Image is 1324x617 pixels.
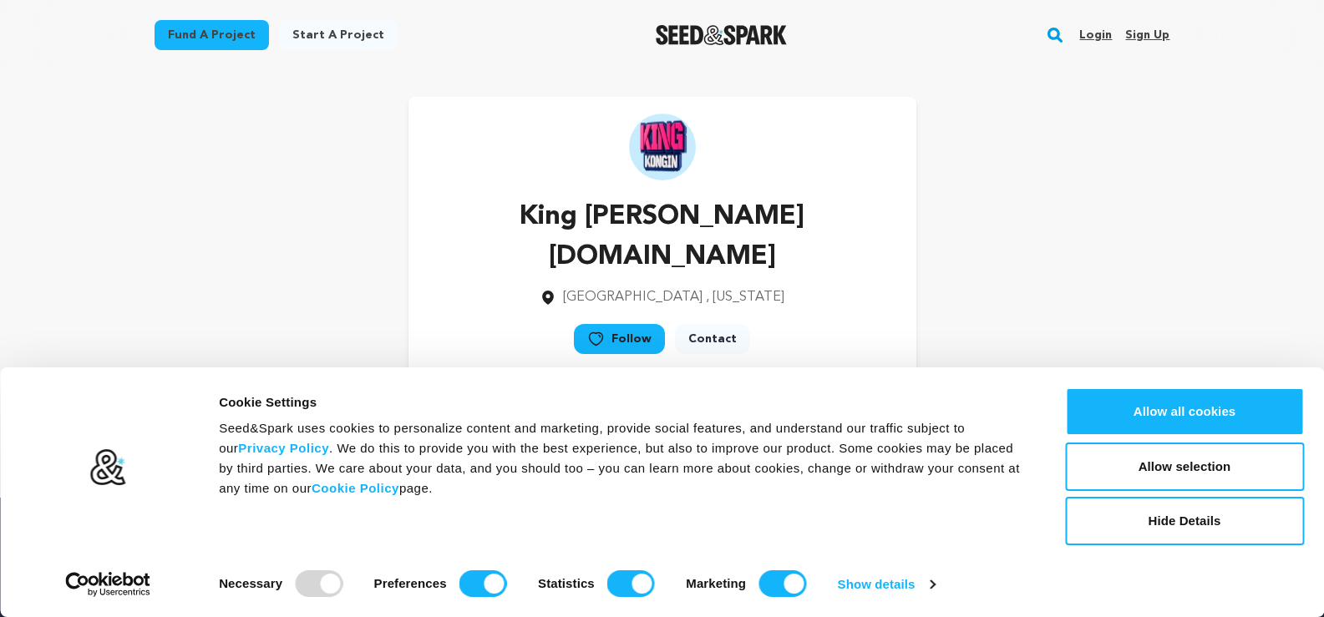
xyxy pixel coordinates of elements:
strong: Necessary [219,576,282,590]
a: Privacy Policy [238,441,329,455]
button: Hide Details [1065,497,1304,545]
button: Allow all cookies [1065,387,1304,436]
a: Sign up [1125,22,1169,48]
img: Seed&Spark Logo Dark Mode [656,25,787,45]
div: Cookie Settings [219,392,1027,412]
span: [GEOGRAPHIC_DATA] [563,291,703,304]
button: Allow selection [1065,443,1304,491]
a: Start a project [279,20,398,50]
a: Usercentrics Cookiebot - opens in a new window [35,572,181,597]
a: Show details [838,572,935,597]
a: Cookie Policy [312,481,399,495]
a: Seed&Spark Homepage [656,25,787,45]
strong: Statistics [538,576,595,590]
img: logo [89,448,127,487]
a: Contact [675,324,750,354]
strong: Marketing [686,576,746,590]
span: , [US_STATE] [706,291,784,304]
div: Seed&Spark uses cookies to personalize content and marketing, provide social features, and unders... [219,418,1027,498]
p: King [PERSON_NAME] [DOMAIN_NAME] [435,197,890,277]
legend: Consent Selection [218,564,219,564]
strong: Preferences [374,576,447,590]
a: Login [1079,22,1112,48]
img: https://seedandspark-static.s3.us-east-2.amazonaws.com/images/User/002/309/752/medium/8e6d10d8980... [629,114,696,180]
a: Fund a project [155,20,269,50]
a: Follow [574,324,665,354]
